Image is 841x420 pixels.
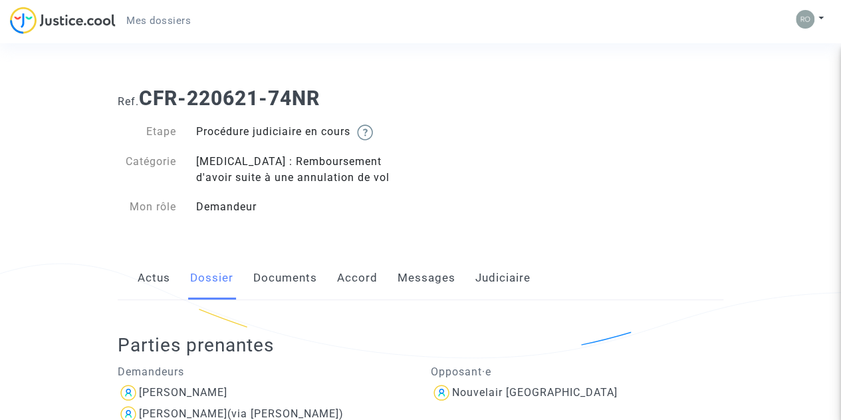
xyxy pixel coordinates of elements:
div: Nouvelair [GEOGRAPHIC_DATA] [452,386,618,399]
div: Etape [108,124,186,140]
div: Procédure judiciaire en cours [186,124,421,140]
a: Messages [398,256,455,300]
b: CFR-220621-74NR [139,87,320,110]
img: help.svg [357,124,373,140]
a: Judiciaire [475,256,531,300]
p: Demandeurs [118,363,411,380]
a: Documents [253,256,317,300]
div: Mon rôle [108,199,186,215]
div: [PERSON_NAME] [139,386,227,399]
span: (via [PERSON_NAME]) [227,407,344,420]
div: Demandeur [186,199,421,215]
div: Catégorie [108,154,186,186]
a: Dossier [190,256,233,300]
a: Mes dossiers [116,11,201,31]
img: jc-logo.svg [10,7,116,34]
img: icon-user.svg [118,382,139,403]
div: [MEDICAL_DATA] : Remboursement d'avoir suite à une annulation de vol [186,154,421,186]
img: 090534941154765c56e8a53aff300422 [796,10,814,29]
img: icon-user.svg [431,382,452,403]
a: Accord [337,256,378,300]
p: Opposant·e [431,363,724,380]
a: Actus [138,256,170,300]
div: [PERSON_NAME] [139,407,227,420]
span: Mes dossiers [126,15,191,27]
h2: Parties prenantes [118,333,733,357]
span: Ref. [118,95,139,108]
